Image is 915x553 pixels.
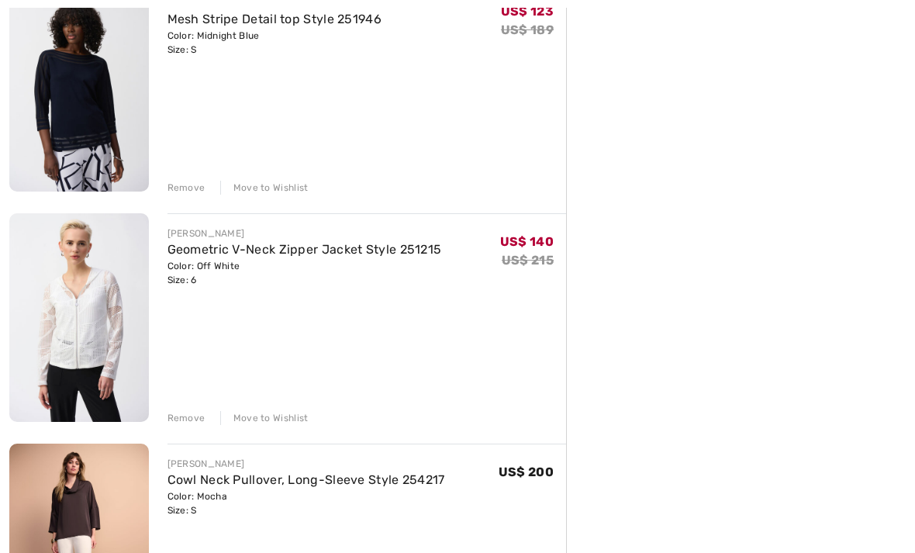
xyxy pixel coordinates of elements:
div: Remove [167,181,205,195]
div: Color: Off White Size: 6 [167,259,442,287]
s: US$ 215 [502,253,554,268]
div: Move to Wishlist [220,411,309,425]
div: Color: Mocha Size: S [167,489,445,517]
span: US$ 140 [500,234,554,249]
a: Mesh Stripe Detail top Style 251946 [167,12,382,26]
a: Geometric V-Neck Zipper Jacket Style 251215 [167,242,442,257]
div: [PERSON_NAME] [167,226,442,240]
s: US$ 189 [501,22,554,37]
div: Move to Wishlist [220,181,309,195]
span: US$ 200 [499,465,554,479]
span: US$ 123 [501,4,554,19]
a: Cowl Neck Pullover, Long-Sleeve Style 254217 [167,472,445,487]
img: Geometric V-Neck Zipper Jacket Style 251215 [9,213,149,422]
div: Color: Midnight Blue Size: S [167,29,382,57]
div: Remove [167,411,205,425]
div: [PERSON_NAME] [167,457,445,471]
